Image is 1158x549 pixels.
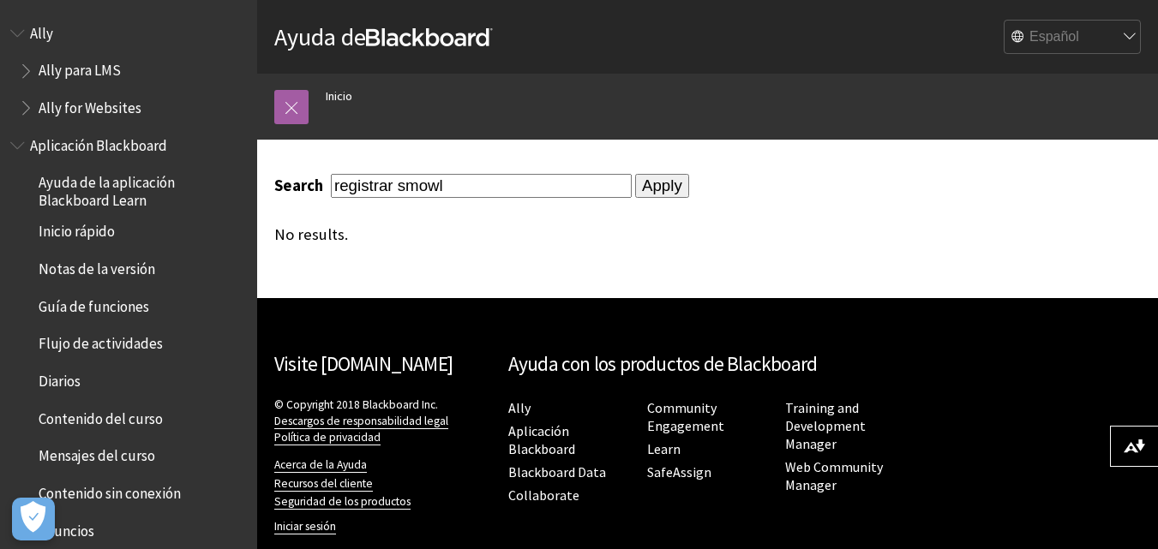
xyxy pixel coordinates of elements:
a: Política de privacidad [274,430,381,445]
a: Learn [647,440,681,458]
span: Anuncios [39,516,94,540]
div: No results. [274,225,887,244]
a: Visite [DOMAIN_NAME] [274,351,453,376]
span: Contenido sin conexión [39,479,181,502]
span: Diarios [39,367,81,390]
span: Mensajes del curso [39,442,155,465]
select: Site Language Selector [1005,21,1142,55]
nav: Book outline for Anthology Ally Help [10,19,247,122]
a: Seguridad de los productos [274,494,411,510]
a: Blackboard Data [508,463,606,481]
span: Guía de funciones [39,292,149,315]
a: Community Engagement [647,399,724,435]
p: © Copyright 2018 Blackboard Inc. [274,397,491,445]
a: Aplicación Blackboard [508,422,575,458]
span: Ally [30,19,53,42]
input: Apply [635,174,689,198]
a: Recursos del cliente [274,476,373,492]
span: Flujo de actividades [39,330,163,353]
span: Aplicación Blackboard [30,131,167,154]
span: Ayuda de la aplicación Blackboard Learn [39,169,245,209]
a: Training and Development Manager [785,399,866,453]
span: Ally para LMS [39,57,121,80]
a: Iniciar sesión [274,519,336,534]
span: Ally for Websites [39,93,141,116]
a: Ally [508,399,531,417]
span: Contenido del curso [39,404,163,427]
a: Descargos de responsabilidad legal [274,414,448,429]
a: Inicio [326,86,352,107]
a: Ayuda deBlackboard [274,21,493,52]
a: Acerca de la Ayuda [274,457,367,473]
a: Collaborate [508,486,579,504]
label: Search [274,176,327,195]
a: SafeAssign [647,463,711,481]
span: Inicio rápido [39,218,115,241]
a: Web Community Manager [785,458,883,494]
strong: Blackboard [366,28,493,46]
button: Abrir preferencias [12,498,55,540]
span: Notas de la versión [39,254,155,277]
h2: Ayuda con los productos de Blackboard [508,349,908,379]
